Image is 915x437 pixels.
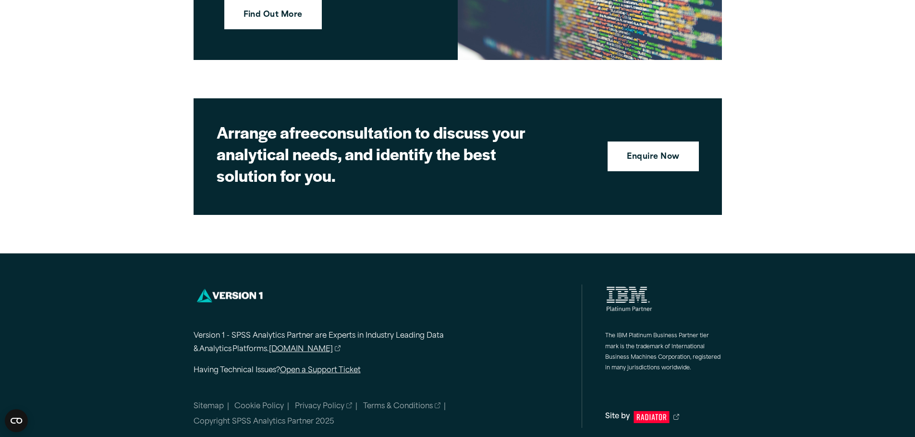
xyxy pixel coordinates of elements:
strong: free [289,120,319,143]
p: The IBM Platinum Business Partner tier mark is the trademark of International Business Machines C... [605,331,722,374]
strong: Enquire Now [627,151,679,164]
svg: Radiator Digital [634,411,670,423]
a: Sitemap [194,403,224,410]
button: Open CMP widget [5,409,28,432]
h2: Arrange a consultation to discuss your analytical needs, and identify the best solution for you. [217,121,553,186]
a: Site by Radiator Digital [605,410,722,424]
a: Terms & Conditions [363,401,441,413]
span: Site by [605,410,630,424]
a: Privacy Policy [295,401,353,413]
a: [DOMAIN_NAME] [269,343,341,357]
nav: Minor links within the footer [194,401,582,428]
span: Copyright SPSS Analytics Partner 2025 [194,418,334,425]
a: Cookie Policy [234,403,284,410]
p: Version 1 - SPSS Analytics Partner are Experts in Industry Leading Data & Analytics Platforms. [194,330,482,357]
a: Open a Support Ticket [280,367,361,374]
p: Having Technical Issues? [194,364,482,378]
a: Enquire Now [608,142,698,171]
